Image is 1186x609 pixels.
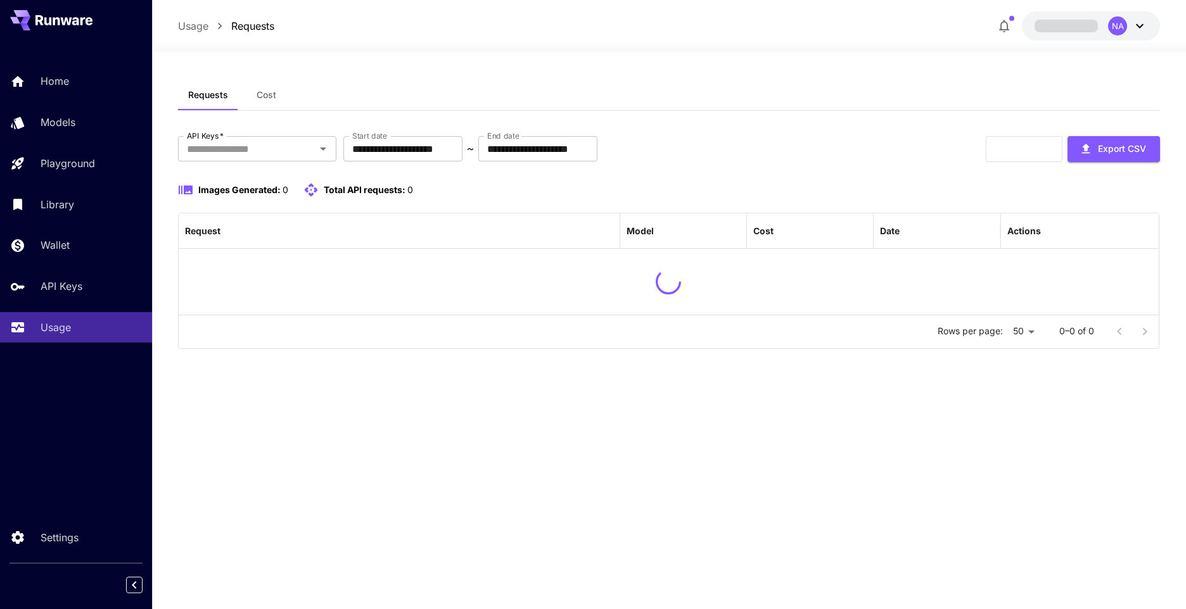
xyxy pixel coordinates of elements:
p: ~ [467,141,474,156]
button: Export CSV [1068,136,1160,162]
p: Library [41,197,74,212]
span: Total API requests: [324,184,405,195]
p: 0–0 of 0 [1059,325,1094,337]
p: Rows per page: [938,325,1003,337]
p: Home [41,73,69,89]
div: Cost [753,225,774,236]
label: API Keys [187,130,224,141]
label: End date [487,130,519,141]
span: 0 [283,184,288,195]
div: Model [627,225,654,236]
nav: breadcrumb [178,18,274,34]
span: Requests [188,89,228,101]
span: Images Generated: [198,184,281,195]
div: Date [880,225,900,236]
div: Collapse sidebar [136,574,152,596]
p: Settings [41,530,79,545]
div: Request [185,225,220,236]
p: Usage [41,320,71,335]
a: Requests [231,18,274,34]
span: 0 [407,184,413,195]
button: NA [1022,11,1160,41]
div: NA [1108,16,1127,35]
div: 50 [1008,322,1039,341]
p: Wallet [41,237,70,253]
p: API Keys [41,279,82,294]
a: Usage [178,18,208,34]
span: Cost [257,89,276,101]
div: Actions [1007,225,1041,236]
p: Models [41,115,75,130]
p: Playground [41,156,95,171]
button: Open [314,140,332,158]
label: Start date [352,130,387,141]
button: Collapse sidebar [126,577,143,593]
